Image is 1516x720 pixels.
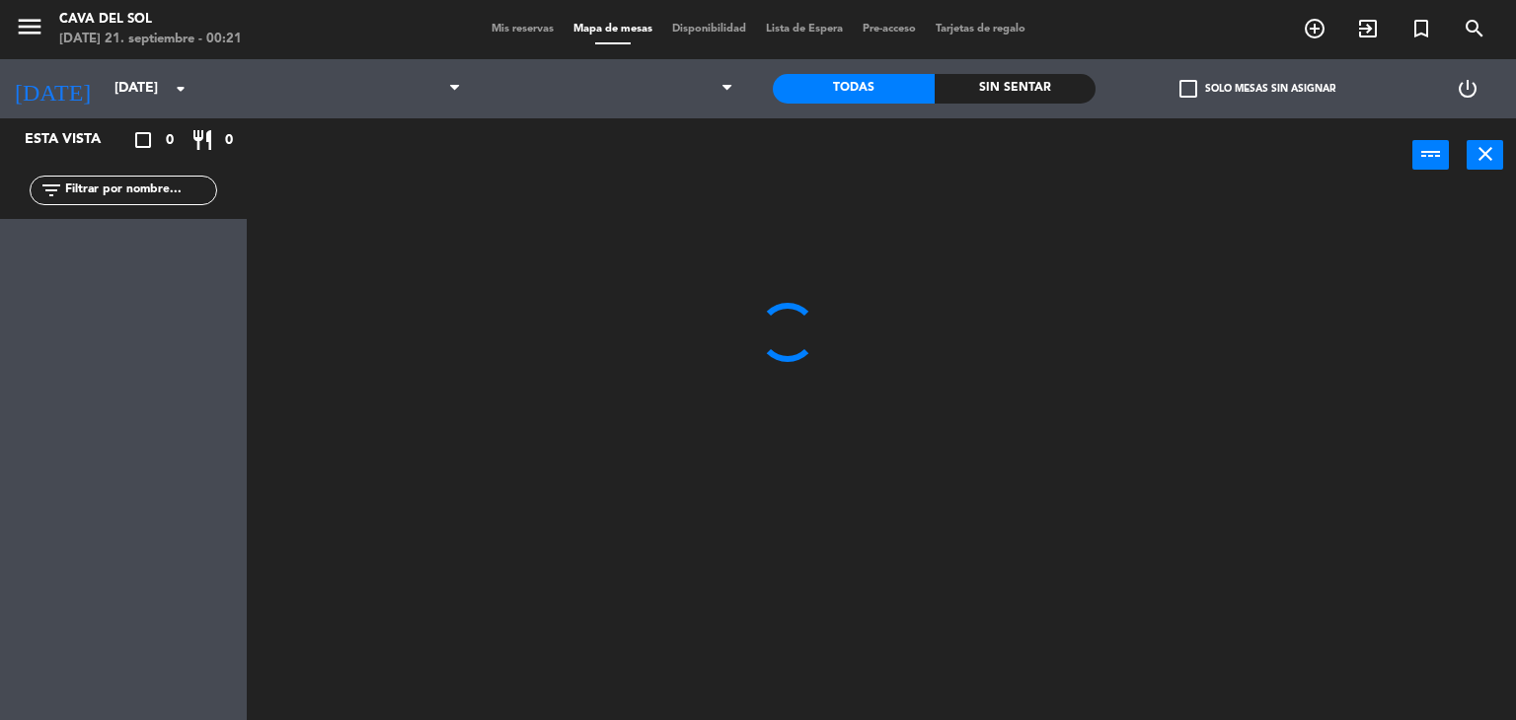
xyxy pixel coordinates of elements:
[1303,17,1326,40] i: add_circle_outline
[1412,140,1449,170] button: power_input
[10,128,142,152] div: Esta vista
[225,129,233,152] span: 0
[482,24,564,35] span: Mis reservas
[564,24,662,35] span: Mapa de mesas
[39,179,63,202] i: filter_list
[662,24,756,35] span: Disponibilidad
[63,180,216,201] input: Filtrar por nombre...
[15,12,44,48] button: menu
[1179,80,1197,98] span: check_box_outline_blank
[59,30,242,49] div: [DATE] 21. septiembre - 00:21
[1356,17,1380,40] i: exit_to_app
[756,24,853,35] span: Lista de Espera
[15,12,44,41] i: menu
[926,24,1035,35] span: Tarjetas de regalo
[166,129,174,152] span: 0
[1179,80,1335,98] label: Solo mesas sin asignar
[1474,142,1497,166] i: close
[1419,142,1443,166] i: power_input
[131,128,155,152] i: crop_square
[1463,17,1486,40] i: search
[853,24,926,35] span: Pre-acceso
[190,128,214,152] i: restaurant
[1467,140,1503,170] button: close
[59,10,242,30] div: Cava del Sol
[169,77,192,101] i: arrow_drop_down
[1456,77,1479,101] i: power_settings_new
[935,74,1097,104] div: Sin sentar
[773,74,935,104] div: Todas
[1409,17,1433,40] i: turned_in_not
